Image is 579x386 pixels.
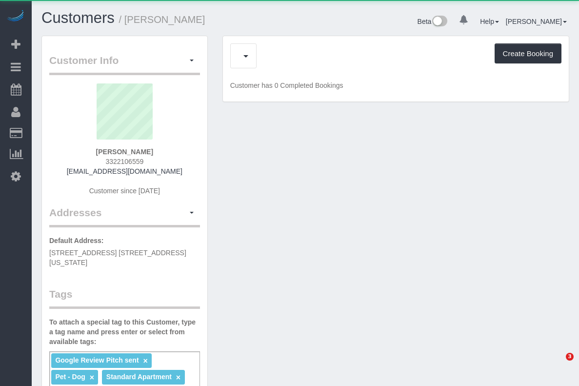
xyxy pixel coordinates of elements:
span: Google Review Pitch sent [55,356,139,364]
span: [STREET_ADDRESS] [STREET_ADDRESS][US_STATE] [49,249,186,266]
strong: [PERSON_NAME] [96,148,153,156]
img: New interface [431,16,447,28]
span: Standard Apartment [106,373,172,381]
p: Customer has 0 Completed Bookings [230,81,561,90]
legend: Tags [49,287,200,309]
a: Customers [41,9,115,26]
span: 3322106559 [105,158,143,165]
span: 3 [566,353,574,361]
legend: Customer Info [49,53,200,75]
a: [PERSON_NAME] [506,18,567,25]
span: Pet - Dog [55,373,85,381]
img: Automaid Logo [6,10,25,23]
label: To attach a special tag to this Customer, type a tag name and press enter or select from availabl... [49,317,200,346]
label: Default Address: [49,236,104,245]
a: [EMAIL_ADDRESS][DOMAIN_NAME] [67,167,182,175]
a: × [90,373,94,382]
iframe: Intercom live chat [546,353,569,376]
span: Customer since [DATE] [89,187,160,195]
button: Create Booking [495,43,561,64]
small: / [PERSON_NAME] [119,14,205,25]
a: Beta [418,18,448,25]
a: × [143,357,147,365]
a: Help [480,18,499,25]
a: × [176,373,180,382]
